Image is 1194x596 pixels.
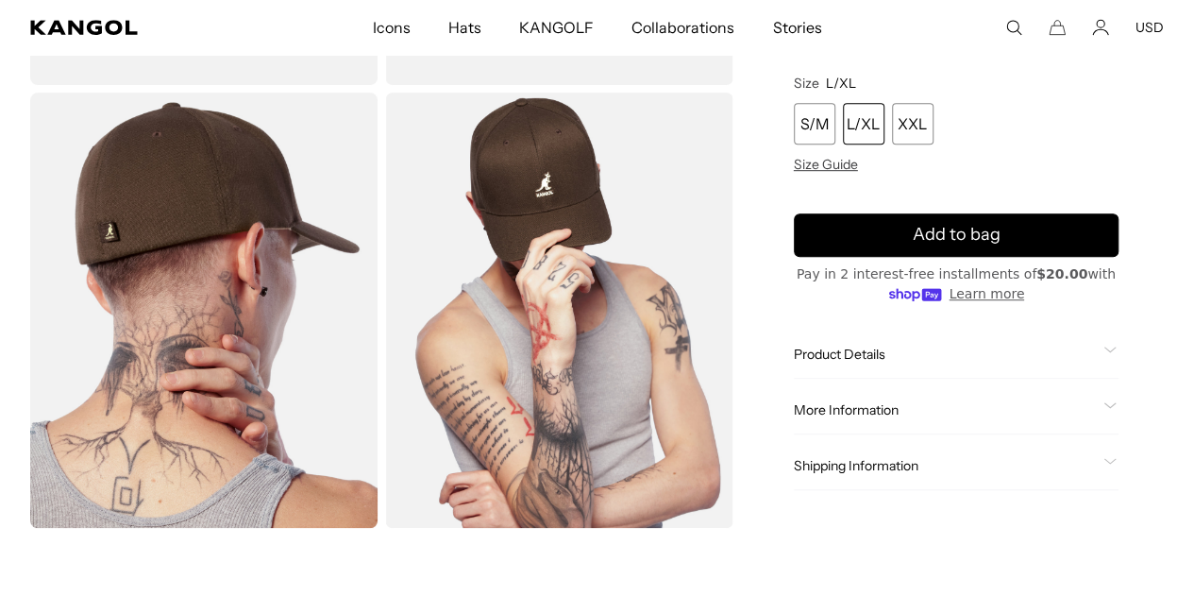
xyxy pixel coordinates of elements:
[1092,19,1109,36] a: Account
[1049,19,1066,36] button: Cart
[30,20,245,35] a: Kangol
[794,457,1096,474] span: Shipping Information
[794,103,835,145] div: S/M
[892,103,933,145] div: XXL
[794,75,819,92] span: Size
[794,156,858,173] span: Size Guide
[1005,19,1022,36] summary: Search here
[385,93,732,527] img: brown
[30,93,378,527] img: brown
[794,401,1096,418] span: More Information
[794,213,1118,257] button: Add to bag
[843,103,884,145] div: L/XL
[826,75,856,92] span: L/XL
[794,346,1096,363] span: Product Details
[1135,19,1164,36] button: USD
[912,222,1000,247] span: Add to bag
